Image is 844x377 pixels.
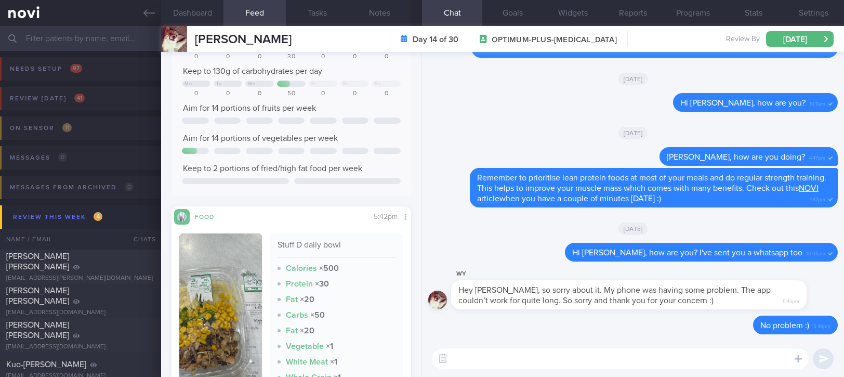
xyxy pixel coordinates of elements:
div: 0 [340,53,369,61]
div: 0 [245,53,274,61]
div: Needs setup [7,62,85,76]
div: 0 [214,53,242,61]
span: 5:42pm [374,213,398,220]
strong: Day 14 of 30 [413,34,458,45]
span: 41 [74,94,85,102]
strong: × 1 [330,358,337,366]
div: 0 [372,90,401,98]
div: Review [DATE] [7,92,87,106]
span: 5:43pm [783,295,799,305]
div: Su [375,81,380,87]
div: We [248,81,255,87]
span: Hi [PERSON_NAME], how are you? [680,99,806,107]
div: 0 [182,90,210,98]
span: 11 [62,123,72,132]
div: Mo [184,81,192,87]
div: 50 [277,90,306,98]
span: [PERSON_NAME] [PERSON_NAME] [6,287,69,305]
div: Sa [343,81,349,87]
span: OPTIMUM-PLUS-[MEDICAL_DATA] [492,35,616,45]
span: 97 [70,64,82,73]
div: Fr [311,81,316,87]
div: [EMAIL_ADDRESS][DOMAIN_NAME] [6,343,155,351]
div: 0 [309,90,337,98]
span: 10:11am [810,98,825,108]
span: [PERSON_NAME] [PERSON_NAME] [6,321,69,340]
strong: Fat [286,327,298,335]
div: [EMAIL_ADDRESS][DOMAIN_NAME] [6,309,155,317]
span: 4:47pm [809,152,825,162]
span: Hi [PERSON_NAME], how are you? I've sent you a whatsapp too [572,249,802,257]
div: Messages from Archived [7,180,136,194]
div: On sensor [7,121,74,135]
div: Chats [120,229,161,250]
span: 10:05am [807,248,825,257]
button: [DATE] [766,31,834,47]
span: Remember to prioritise lean protein foods at most of your meals and do regular strength training.... [477,174,826,203]
div: 0 [372,53,401,61]
span: [DATE] [618,127,648,139]
div: 0 [309,53,337,61]
span: 5:48pm [813,320,830,330]
span: No problem :) [760,321,809,330]
span: [PERSON_NAME], how are you doing? [667,153,805,161]
div: Food [190,212,231,220]
div: Messages [7,151,70,165]
strong: Fat [286,295,298,304]
div: WY [451,268,838,280]
strong: × 1 [326,342,333,350]
span: 0 [125,183,134,191]
span: Aim for 14 portions of vegetables per week [183,134,338,142]
span: Hey [PERSON_NAME], so sorry about it. My phone was having some problem. The app couldn’t work for... [458,286,771,305]
span: [PERSON_NAME] [PERSON_NAME] [6,252,69,271]
strong: White Meat [286,358,328,366]
span: [DATE] [618,223,648,235]
span: 4:47pm [809,193,825,203]
span: Keep to 130g of carbohydrates per day [183,67,322,75]
strong: × 20 [300,327,314,335]
strong: Protein [286,280,313,288]
div: 0 [340,90,369,98]
span: 4 [94,212,102,221]
span: 0 [58,153,67,162]
strong: × 500 [319,264,339,272]
span: Kuo-[PERSON_NAME] [6,360,86,369]
span: Aim for 14 portions of fruits per week [183,104,316,112]
div: [EMAIL_ADDRESS][PERSON_NAME][DOMAIN_NAME] [6,275,155,282]
span: [PERSON_NAME] [195,33,292,46]
div: 0 [182,53,210,61]
span: [DATE] [618,73,648,85]
span: Keep to 2 portions of fried/high fat food per week [183,164,362,173]
div: Tu [216,81,221,87]
div: Review this week [10,210,105,224]
span: Review By [726,35,760,44]
strong: Carbs [286,311,308,319]
div: Stuff D daily bowl [278,240,395,258]
strong: × 30 [315,280,329,288]
div: 30 [277,53,306,61]
div: 0 [245,90,274,98]
strong: Calories [286,264,317,272]
strong: × 50 [310,311,325,319]
strong: × 20 [300,295,314,304]
strong: Vegetable [286,342,324,350]
div: 0 [214,90,242,98]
